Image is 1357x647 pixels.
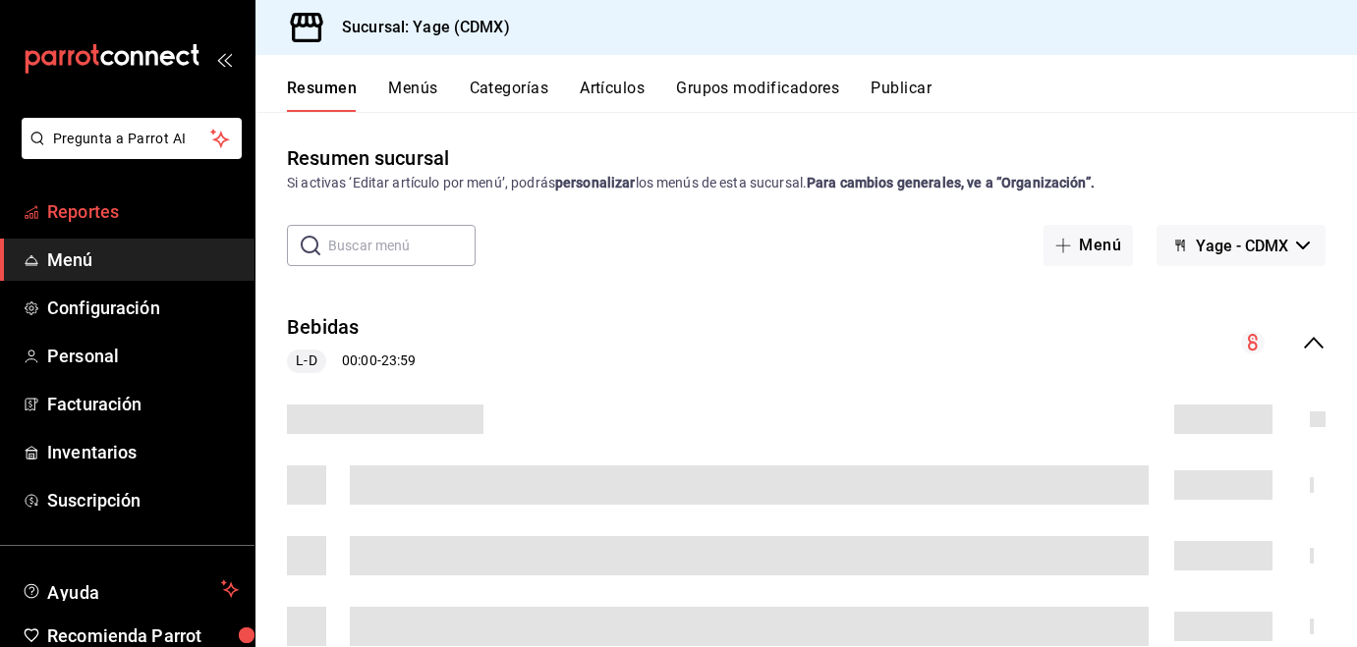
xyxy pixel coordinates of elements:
[287,79,357,112] button: Resumen
[22,118,242,159] button: Pregunta a Parrot AI
[47,246,239,273] span: Menú
[216,51,232,67] button: open_drawer_menu
[47,439,239,465] span: Inventarios
[47,343,239,369] span: Personal
[47,391,239,417] span: Facturación
[1196,237,1288,255] span: Yage - CDMX
[53,129,211,149] span: Pregunta a Parrot AI
[580,79,645,112] button: Artículos
[287,350,416,373] div: 00:00 - 23:59
[328,226,476,265] input: Buscar menú
[388,79,437,112] button: Menús
[255,297,1357,389] div: collapse-menu-row
[288,350,324,371] span: L-D
[47,198,239,225] span: Reportes
[470,79,549,112] button: Categorías
[47,487,239,513] span: Suscripción
[287,313,360,342] button: Bebidas
[1157,225,1326,266] button: Yage - CDMX
[287,143,449,173] div: Resumen sucursal
[326,16,510,39] h3: Sucursal: Yage (CDMX)
[871,79,932,112] button: Publicar
[47,577,213,601] span: Ayuda
[14,142,242,163] a: Pregunta a Parrot AI
[287,79,1357,112] div: navigation tabs
[287,173,1326,193] div: Si activas ‘Editar artículo por menú’, podrás los menús de esta sucursal.
[1044,225,1133,266] button: Menú
[47,295,239,321] span: Configuración
[807,175,1095,190] strong: Para cambios generales, ve a “Organización”.
[555,175,636,190] strong: personalizar
[676,79,839,112] button: Grupos modificadores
